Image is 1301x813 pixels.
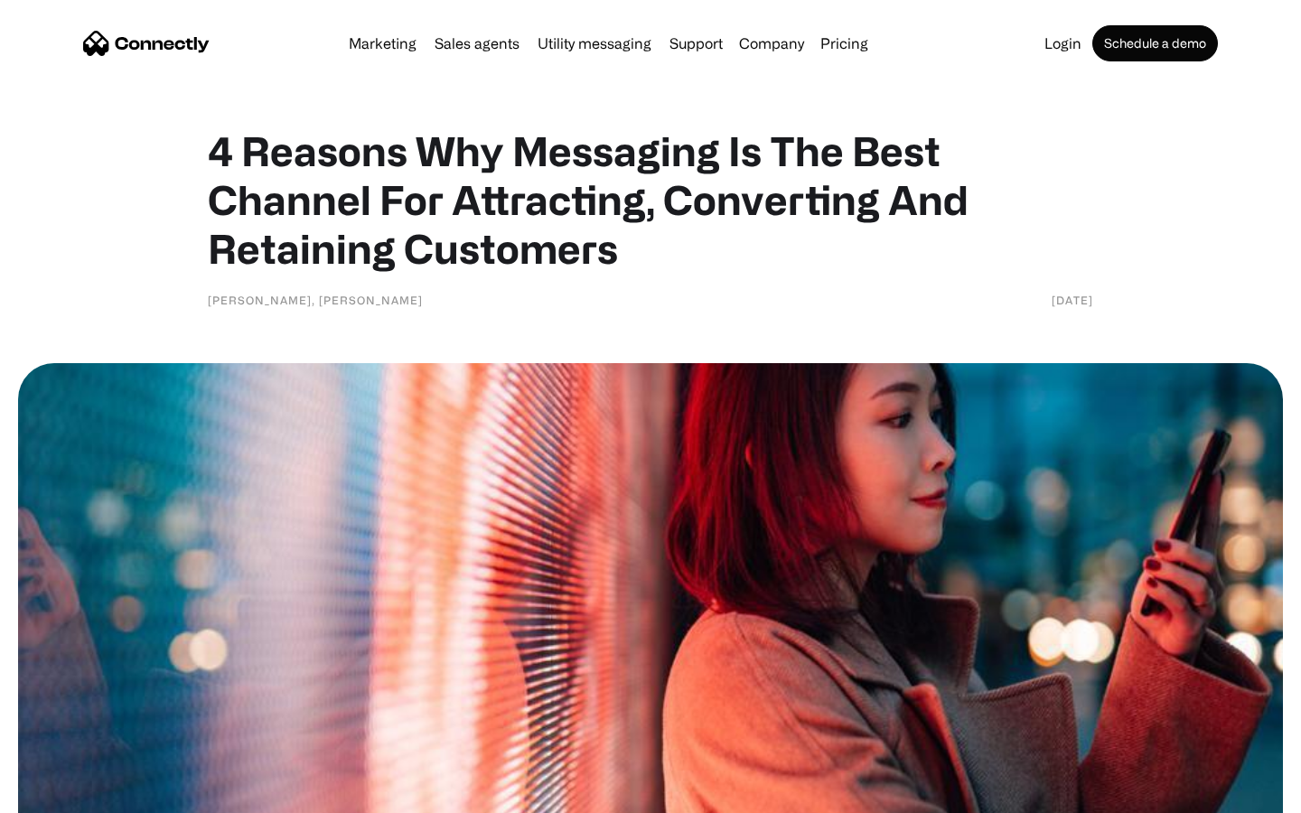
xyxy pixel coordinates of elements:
a: Schedule a demo [1092,25,1218,61]
a: Login [1037,36,1089,51]
div: [PERSON_NAME], [PERSON_NAME] [208,291,423,309]
aside: Language selected: English [18,781,108,807]
ul: Language list [36,781,108,807]
div: [DATE] [1052,291,1093,309]
a: Marketing [342,36,424,51]
a: Utility messaging [530,36,659,51]
h1: 4 Reasons Why Messaging Is The Best Channel For Attracting, Converting And Retaining Customers [208,126,1093,273]
div: Company [739,31,804,56]
a: Support [662,36,730,51]
a: Pricing [813,36,875,51]
a: Sales agents [427,36,527,51]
